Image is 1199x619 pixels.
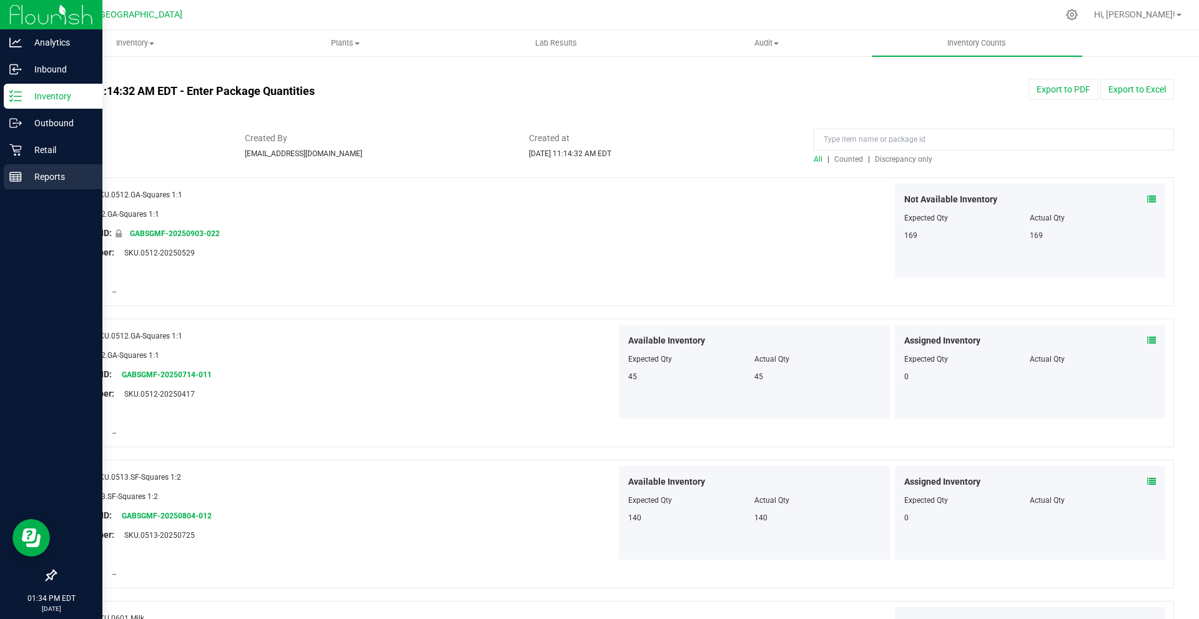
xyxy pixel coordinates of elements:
button: Export to PDF [1029,79,1098,100]
iframe: Resource center [12,519,50,557]
inline-svg: Inbound [9,63,22,76]
span: -- [106,287,116,296]
span: Created at [529,132,795,145]
div: Expected Qty [904,212,1030,224]
span: Plants [241,37,450,49]
span: 0513.SF-Squares 1:2 [88,492,158,501]
span: Expected Qty [628,355,672,364]
a: GABSGMF-20250903-022 [130,229,220,238]
span: Available Inventory [628,475,705,488]
p: Analytics [22,35,97,50]
a: All [814,155,827,164]
span: SKU.0513.SF-Squares 1:2 [95,473,181,482]
span: [EMAIL_ADDRESS][DOMAIN_NAME] [245,149,362,158]
span: All [814,155,822,164]
span: Audit [662,37,871,49]
a: Discrepancy only [872,155,932,164]
div: 0 [904,512,1030,523]
span: Status [55,132,226,145]
span: Assigned Inventory [904,475,980,488]
p: 01:34 PM EDT [6,593,97,604]
span: 0512.GA-Squares 1:1 [88,351,159,360]
span: 0512.GA-Squares 1:1 [88,210,159,219]
span: SKU.0512.GA-Squares 1:1 [95,191,182,199]
p: Outbound [22,116,97,131]
a: Plants [240,30,451,56]
span: [DATE] 11:14:32 AM EDT [529,149,611,158]
span: Actual Qty [754,355,789,364]
span: SKU.0513-20250725 [118,531,195,540]
a: GABSGMF-20250804-012 [122,512,212,520]
span: 140 [628,513,641,522]
inline-svg: Analytics [9,36,22,49]
span: Not Available Inventory [904,193,997,206]
div: Expected Qty [904,354,1030,365]
span: 140 [754,513,767,522]
span: Inventory Counts [930,37,1023,49]
inline-svg: Reports [9,171,22,183]
span: SKU.0512.GA-Squares 1:1 [95,332,182,340]
a: Lab Results [451,30,661,56]
span: Created By [245,132,511,145]
span: 45 [754,372,763,381]
span: 45 [628,372,637,381]
a: Audit [661,30,872,56]
div: Expected Qty [904,495,1030,506]
a: Inventory Counts [872,30,1082,56]
span: Hi, [PERSON_NAME]! [1094,9,1175,19]
p: Inbound [22,62,97,77]
span: Available Inventory [628,334,705,347]
p: [DATE] [6,604,97,613]
span: GA2 - [GEOGRAPHIC_DATA] [72,9,182,20]
span: | [868,155,870,164]
div: Actual Qty [1030,495,1156,506]
span: SKU.0512-20250417 [118,390,195,399]
span: Expected Qty [628,496,672,505]
div: 0 [904,371,1030,382]
span: | [827,155,829,164]
span: Assigned Inventory [904,334,980,347]
span: 169 [1030,231,1043,240]
span: Discrepancy only [875,155,932,164]
span: -- [106,428,116,437]
span: Inventory [31,37,240,49]
button: Export to Excel [1100,79,1174,100]
span: Lab Results [518,37,594,49]
span: SKU.0512-20250529 [118,249,195,257]
span: Actual Qty [754,496,789,505]
inline-svg: Retail [9,144,22,156]
div: Actual Qty [1030,354,1156,365]
p: Retail [22,142,97,157]
p: Inventory [22,89,97,104]
inline-svg: Inventory [9,90,22,102]
div: Actual Qty [1030,212,1156,224]
a: Counted [831,155,868,164]
a: GABSGMF-20250714-011 [122,370,212,379]
p: Reports [22,169,97,184]
span: -- [106,570,116,578]
div: 169 [904,230,1030,241]
span: Counted [834,155,863,164]
input: Type item name or package id [814,129,1174,151]
inline-svg: Outbound [9,117,22,129]
div: Manage settings [1064,9,1080,21]
a: Inventory [30,30,240,56]
h4: [DATE] 11:14:32 AM EDT - Enter Package Quantities [55,85,700,97]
